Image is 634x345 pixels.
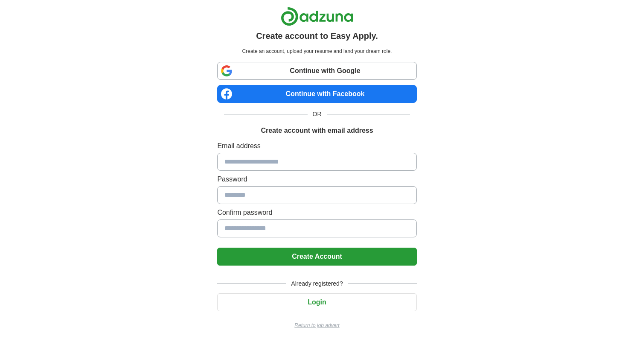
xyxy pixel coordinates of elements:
[217,322,416,329] a: Return to job advert
[217,298,416,306] a: Login
[256,29,378,42] h1: Create account to Easy Apply.
[217,141,416,151] label: Email address
[217,174,416,184] label: Password
[217,85,416,103] a: Continue with Facebook
[308,110,327,119] span: OR
[219,47,415,55] p: Create an account, upload your resume and land your dream role.
[261,126,373,136] h1: Create account with email address
[217,208,416,218] label: Confirm password
[286,279,348,288] span: Already registered?
[281,7,353,26] img: Adzuna logo
[217,248,416,266] button: Create Account
[217,62,416,80] a: Continue with Google
[217,293,416,311] button: Login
